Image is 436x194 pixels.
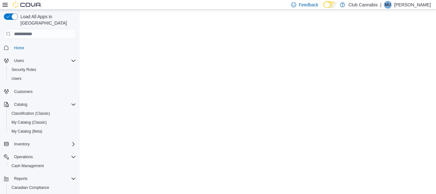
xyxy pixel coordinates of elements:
button: Customers [1,87,79,96]
span: Reports [14,176,27,181]
button: Operations [11,153,35,161]
span: MU [385,1,391,9]
button: Users [11,57,26,65]
span: Operations [14,154,33,159]
span: Canadian Compliance [9,184,76,191]
p: Club Cannabis [348,1,378,9]
button: Home [1,43,79,52]
button: Canadian Compliance [6,183,79,192]
span: Classification (Classic) [9,110,76,117]
a: Security Roles [9,66,39,74]
span: My Catalog (Classic) [9,119,76,126]
span: Users [11,57,76,65]
span: My Catalog (Beta) [11,129,42,134]
a: Users [9,75,24,82]
a: Home [11,44,27,52]
button: My Catalog (Beta) [6,127,79,136]
span: Users [11,76,21,81]
button: Inventory [11,140,32,148]
span: Catalog [14,102,27,107]
button: Cash Management [6,161,79,170]
span: My Catalog (Beta) [9,128,76,135]
span: Inventory [11,140,76,148]
span: Feedback [299,2,318,8]
button: Catalog [1,100,79,109]
button: Users [6,74,79,83]
div: Mavis Upson [384,1,392,9]
button: Inventory [1,140,79,149]
a: My Catalog (Beta) [9,128,45,135]
span: Security Roles [11,67,36,72]
a: Cash Management [9,162,46,170]
img: Cova [13,2,41,8]
span: Classification (Classic) [11,111,50,116]
span: Users [14,58,24,63]
span: Home [11,43,76,51]
span: Load All Apps in [GEOGRAPHIC_DATA] [18,13,76,26]
button: Reports [1,174,79,183]
span: Canadian Compliance [11,185,49,190]
span: Home [14,45,24,50]
span: Users [9,75,76,82]
input: Dark Mode [323,1,337,8]
button: Security Roles [6,65,79,74]
span: Reports [11,175,76,182]
button: Reports [11,175,30,182]
button: Classification (Classic) [6,109,79,118]
span: Inventory [14,142,30,147]
button: Users [1,56,79,65]
button: Operations [1,152,79,161]
span: Cash Management [9,162,76,170]
a: Customers [11,88,35,96]
a: Classification (Classic) [9,110,53,117]
a: Canadian Compliance [9,184,52,191]
p: [PERSON_NAME] [394,1,431,9]
span: Customers [11,88,76,96]
span: Customers [14,89,33,94]
span: Operations [11,153,76,161]
span: Security Roles [9,66,76,74]
span: Catalog [11,101,76,108]
button: My Catalog (Classic) [6,118,79,127]
span: Cash Management [11,163,44,168]
button: Catalog [11,101,30,108]
p: | [380,1,381,9]
a: My Catalog (Classic) [9,119,49,126]
span: My Catalog (Classic) [11,120,47,125]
